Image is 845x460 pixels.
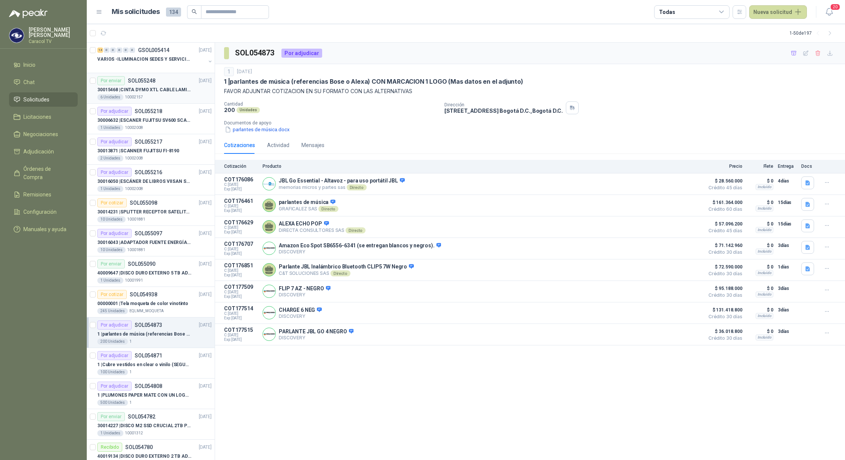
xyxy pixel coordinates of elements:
[444,107,563,114] p: [STREET_ADDRESS] Bogotá D.C. , Bogotá D.C.
[318,206,338,212] div: Directo
[756,205,773,212] div: Incluido
[747,219,773,228] p: $ 0
[224,187,258,192] span: Exp: [DATE]
[281,49,322,58] div: Por adjudicar
[97,339,128,345] div: 200 Unidades
[128,78,155,83] p: SOL055248
[87,73,215,104] a: Por enviarSOL055248[DATE] 30015468 |CINTA DYMO XTL CABLE LAMIN 38X21MMBLANCO6 Unidades10002157
[224,176,258,182] p: COT176086
[87,379,215,409] a: Por adjudicarSOL054808[DATE] 1 |PLUMONES PAPER MATE CON UN LOGO (SEGUN REF.ADJUNTA)500 Unidades1
[97,168,132,177] div: Por adjudicar
[659,8,675,16] div: Todas
[749,5,807,19] button: Nueva solicitud
[97,56,191,63] p: VARIOS -ILUMINACION SEDES Y SERVICIOS
[705,327,742,336] span: $ 36.018.800
[705,186,742,190] span: Crédito 45 días
[97,198,127,207] div: Por cotizar
[747,284,773,293] p: $ 0
[301,141,324,149] div: Mensajes
[9,127,78,141] a: Negociaciones
[97,430,123,436] div: 1 Unidades
[125,430,143,436] p: 10001312
[9,144,78,159] a: Adjudicación
[822,5,836,19] button: 20
[224,333,258,337] span: C: [DATE]
[224,107,235,113] p: 200
[29,39,78,44] p: Caracol TV
[199,261,212,268] p: [DATE]
[110,48,116,53] div: 0
[224,120,842,126] p: Documentos de apoyo
[224,290,258,294] span: C: [DATE]
[104,48,109,53] div: 0
[23,165,71,181] span: Órdenes de Compra
[778,198,797,207] p: 15 días
[97,178,191,185] p: 30016050 | ESCÁNER DE LIBROS VIISAN S21
[199,291,212,298] p: [DATE]
[199,383,212,390] p: [DATE]
[279,285,330,292] p: FLIP 7 AZ - NEGRO
[129,308,164,314] p: EQLMM_MOQUETA
[199,199,212,207] p: [DATE]
[135,353,162,358] p: SOL054871
[97,125,123,131] div: 1 Unidades
[347,184,367,190] div: Directo
[97,412,125,421] div: Por enviar
[279,249,441,255] p: DISCOVERY
[9,28,24,43] img: Company Logo
[87,409,215,440] a: Por enviarSOL054782[DATE] 30014227 |DISCO M2 SSD CRUCIAL 2TB P3 PLUS1 Unidades10001312
[23,113,51,121] span: Licitaciones
[87,134,215,165] a: Por adjudicarSOL055217[DATE] 30013871 |SCANNER FUJITSU FI-81902 Unidades10002008
[97,48,103,53] div: 14
[237,107,260,113] div: Unidades
[23,95,49,104] span: Solicitudes
[263,242,275,255] img: Company Logo
[97,186,123,192] div: 1 Unidades
[97,361,191,368] p: 1 | Cubre vestidos en clear o vinilo (SEGUN ESPECIFICACIONES DEL ADJUNTO)
[705,314,742,319] span: Crédito 30 días
[705,207,742,212] span: Crédito 60 días
[778,219,797,228] p: 15 días
[199,413,212,420] p: [DATE]
[330,270,350,276] div: Directo
[224,198,258,204] p: COT176461
[97,290,127,299] div: Por cotizar
[224,262,258,268] p: COT176851
[263,328,275,340] img: Company Logo
[97,259,125,268] div: Por enviar
[747,262,773,271] p: $ 0
[97,247,126,253] div: 10 Unidades
[235,47,275,59] h3: SOL054873
[756,313,773,319] div: Incluido
[778,164,797,169] p: Entrega
[135,170,162,175] p: SOL055216
[279,242,441,249] p: Amazon Eco Spot SB6556-6341 (se entregan blancos y negros).
[237,68,252,75] p: [DATE]
[747,305,773,314] p: $ 0
[778,176,797,186] p: 4 días
[224,67,234,76] div: 1
[199,169,212,176] p: [DATE]
[87,195,215,226] a: Por cotizarSOL055098[DATE] 30014231 |SPLITTER RECEPTOR SATELITAL 2SAL GT-SP2110 Unidades10001881
[747,198,773,207] p: $ 0
[224,204,258,209] span: C: [DATE]
[135,383,162,389] p: SOL054808
[279,206,338,212] p: GRAFICALEZ SAS
[444,102,563,107] p: Dirección
[97,107,132,116] div: Por adjudicar
[279,264,414,270] p: Parlante JBL Inalámbrico Bluetooth CLIP5 7W Negro
[224,273,258,278] span: Exp: [DATE]
[9,9,48,18] img: Logo peakr
[125,155,143,161] p: 10002008
[127,247,145,253] p: 10001881
[756,291,773,297] div: Incluido
[135,139,162,144] p: SOL055217
[128,261,155,267] p: SOL055090
[756,334,773,340] div: Incluido
[97,117,191,124] p: 30006632 | ESCANER FUJITSU SV600 SCANSNAP
[747,176,773,186] p: $ 0
[97,382,132,391] div: Por adjudicar
[138,48,169,53] p: GSOL005414
[224,164,258,169] p: Cotización
[224,78,523,86] p: 1 | parlantes de música (referencias Bose o Alexa) CON MARCACION 1 LOGO (Mas datos en el adjunto)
